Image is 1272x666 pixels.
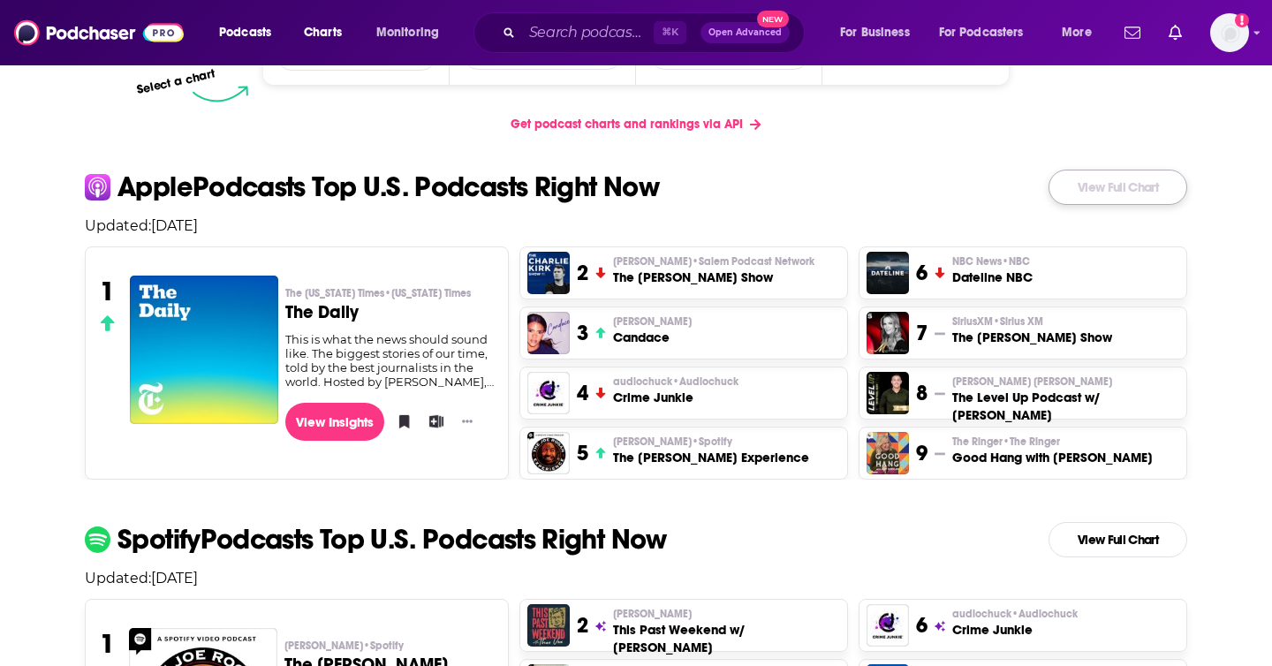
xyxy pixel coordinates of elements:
span: [PERSON_NAME] [613,435,732,449]
a: audiochuck•AudiochuckCrime Junkie [613,375,738,406]
h3: 1 [100,628,115,660]
h3: 2 [577,612,588,639]
h3: 7 [916,320,927,346]
h3: 2 [577,260,588,286]
h3: 6 [916,612,927,639]
h3: 5 [577,440,588,466]
span: Charts [304,20,342,45]
div: This is what the news should sound like. The biggest stories of our time, told by the best journa... [285,332,495,389]
img: The Daily [130,276,278,424]
img: select arrow [193,86,248,102]
a: The Charlie Kirk Show [527,252,570,294]
h3: 9 [916,440,927,466]
p: Paul Alex Espinoza [952,375,1179,389]
h3: Dateline NBC [952,269,1033,286]
span: For Podcasters [939,20,1024,45]
a: [PERSON_NAME]•SpotifyThe [PERSON_NAME] Experience [613,435,809,466]
h3: 6 [916,260,927,286]
p: Spotify Podcasts Top U.S. Podcasts Right Now [117,526,667,554]
span: Get podcast charts and rankings via API [511,117,743,132]
a: Podchaser - Follow, Share and Rate Podcasts [14,16,184,49]
a: Crime Junkie [867,604,909,647]
button: open menu [1049,19,1114,47]
h3: 4 [577,380,588,406]
a: Good Hang with Amy Poehler [867,432,909,474]
span: [PERSON_NAME] [284,639,404,653]
span: [PERSON_NAME] [613,314,692,329]
a: [PERSON_NAME]This Past Weekend w/ [PERSON_NAME] [613,607,840,656]
span: Open Advanced [708,28,782,37]
h3: The [PERSON_NAME] Show [613,269,814,286]
a: [PERSON_NAME] [PERSON_NAME]The Level Up Podcast w/ [PERSON_NAME] [952,375,1179,424]
h3: 8 [916,380,927,406]
a: The Megyn Kelly Show [867,312,909,354]
a: The Ringer•The RingerGood Hang with [PERSON_NAME] [952,435,1153,466]
a: [PERSON_NAME]Candace [613,314,692,346]
img: Candace [527,312,570,354]
img: spotify Icon [85,526,110,552]
p: audiochuck • Audiochuck [613,375,738,389]
span: New [757,11,789,27]
span: • Spotify [363,640,404,652]
button: Countries [464,42,622,70]
img: Dateline NBC [867,252,909,294]
a: View Full Chart [1049,170,1187,205]
span: • Sirius XM [993,315,1043,328]
h3: The Daily [285,304,495,322]
span: Logged in as heidiv [1210,13,1249,52]
span: • Audiochuck [672,375,738,388]
button: open menu [828,19,932,47]
button: open menu [927,19,1049,47]
p: Joe Rogan • Spotify [284,639,494,653]
p: Updated: [DATE] [71,570,1201,587]
span: For Business [840,20,910,45]
button: open menu [207,19,294,47]
input: Search podcasts, credits, & more... [522,19,654,47]
a: View Full Chart [1049,522,1187,557]
a: Charts [292,19,352,47]
a: Show notifications dropdown [1162,18,1189,48]
span: • [US_STATE] Times [384,287,471,299]
span: Podcasts [219,20,271,45]
h3: Good Hang with [PERSON_NAME] [952,449,1153,466]
h3: The [PERSON_NAME] Show [952,329,1112,346]
span: NBC News [952,254,1030,269]
span: ⌘ K [654,21,686,44]
span: [PERSON_NAME] [613,607,692,621]
a: View Insights [285,403,385,441]
img: The Joe Rogan Experience [527,432,570,474]
svg: Add a profile image [1235,13,1249,27]
p: Charlie Kirk • Salem Podcast Network [613,254,814,269]
button: open menu [277,42,435,71]
a: NBC News•NBCDateline NBC [952,254,1033,286]
p: Updated: [DATE] [71,217,1201,234]
img: Crime Junkie [527,372,570,414]
h3: The [PERSON_NAME] Experience [613,449,809,466]
span: • Salem Podcast Network [692,255,814,268]
button: Open AdvancedNew [700,22,790,43]
p: The Ringer • The Ringer [952,435,1153,449]
h3: 3 [577,320,588,346]
a: Show notifications dropdown [1117,18,1147,48]
button: open menu [364,19,462,47]
button: Show profile menu [1210,13,1249,52]
button: Add to List [423,408,441,435]
span: [PERSON_NAME] [613,254,814,269]
p: Apple Podcasts Top U.S. Podcasts Right Now [117,173,659,201]
img: The Level Up Podcast w/ Paul Alex [867,372,909,414]
img: This Past Weekend w/ Theo Von [527,604,570,647]
span: audiochuck [613,375,738,389]
span: The Ringer [952,435,1060,449]
button: Categories [650,42,808,70]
